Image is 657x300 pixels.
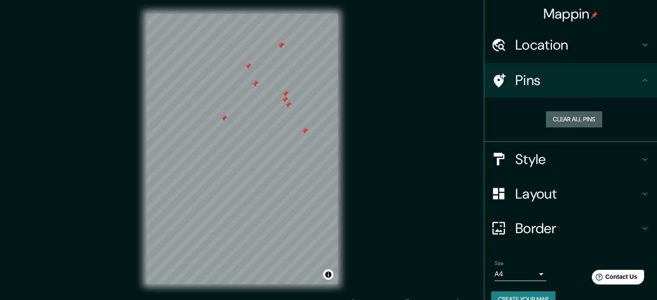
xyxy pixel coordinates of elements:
[515,151,640,168] h4: Style
[515,36,640,54] h4: Location
[580,266,647,291] iframe: Help widget launcher
[323,269,333,280] button: Toggle attribution
[484,177,657,211] div: Layout
[515,185,640,202] h4: Layout
[484,63,657,98] div: Pins
[515,220,640,237] h4: Border
[591,12,598,19] img: pin-icon.png
[484,211,657,246] div: Border
[146,14,338,284] canvas: Map
[495,259,504,267] label: Size
[484,142,657,177] div: Style
[495,267,546,281] div: A4
[546,111,602,127] button: Clear all pins
[543,5,598,22] h4: Mappin
[484,28,657,62] div: Location
[515,72,640,89] h4: Pins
